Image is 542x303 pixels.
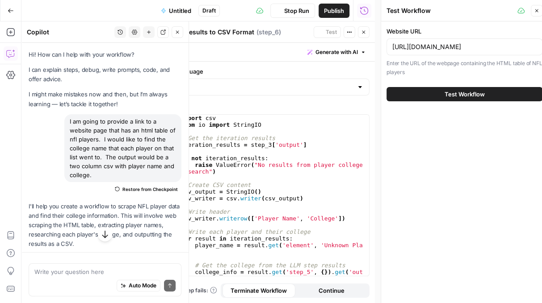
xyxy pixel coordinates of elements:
[202,7,216,15] span: Draft
[157,67,370,76] label: Select Language
[152,43,375,61] div: Write code
[314,26,341,38] button: Test
[231,286,287,295] span: Terminate Workflow
[304,46,370,58] button: Generate with AI
[29,90,181,108] p: I might make mistakes now and then, but I’m always learning — let’s tackle it together!
[319,4,349,18] button: Publish
[117,279,160,291] button: Auto Mode
[256,28,281,37] span: ( step_6 )
[29,50,181,59] p: Hi! How can I help with your workflow?
[157,103,370,112] label: Function
[295,283,368,298] button: Continue
[129,281,156,289] span: Auto Mode
[122,186,178,193] span: Restore from Checkpoint
[27,28,112,37] div: Copilot
[315,48,358,56] span: Generate with AI
[163,83,353,91] input: Python
[158,28,254,37] textarea: Compile Results to CSV Format
[318,286,344,295] span: Continue
[111,184,181,195] button: Restore from Checkpoint
[157,286,217,295] a: When the step fails:
[64,114,181,182] div: I am going to provide a link to a website page that has an html table of nfl players. I would lik...
[29,65,181,84] p: I can explain steps, debug, write prompts, code, and offer advice.
[445,90,485,99] span: Test Workflow
[392,42,537,51] input: https://example.com/nfl-players-table
[326,28,337,36] span: Test
[155,4,197,18] button: Untitled
[169,6,191,15] span: Untitled
[324,6,344,15] span: Publish
[270,4,315,18] button: Stop Run
[29,202,181,249] p: I'll help you create a workflow to scrape NFL player data and find their college information. Thi...
[284,6,309,15] span: Stop Run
